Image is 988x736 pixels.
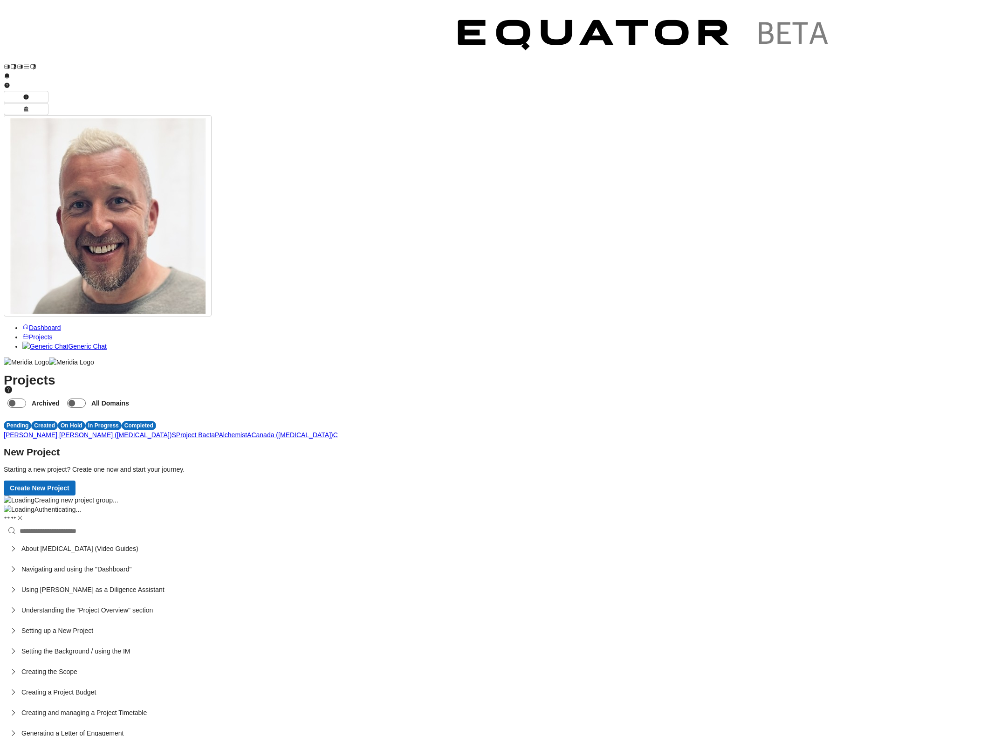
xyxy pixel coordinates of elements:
div: Pending [4,421,31,430]
label: All Domains [89,395,133,412]
a: Dashboard [22,324,61,331]
div: Created [31,421,58,430]
button: Understanding the "Project Overview" section [4,600,984,620]
button: Create New Project [4,481,75,495]
button: Creating and managing a Project Timetable [4,702,984,723]
span: Dashboard [29,324,61,331]
img: Profile Icon [10,118,206,314]
div: Completed [122,421,156,430]
a: [PERSON_NAME] [PERSON_NAME] ([MEDICAL_DATA])S [4,431,176,439]
button: Using [PERSON_NAME] as a Diligence Assistant [4,579,984,600]
label: Archived [30,395,63,412]
button: Setting up a New Project [4,620,984,641]
a: Projects [22,333,53,341]
span: A [247,431,251,439]
a: Canada ([MEDICAL_DATA])C [251,431,337,439]
a: Generic ChatGeneric Chat [22,343,107,350]
h2: New Project [4,447,984,457]
a: AlchemistA [219,431,251,439]
span: C [333,431,338,439]
img: Generic Chat [22,342,68,351]
span: Authenticating... [34,506,81,513]
button: Navigating and using the "Dashboard" [4,559,984,579]
button: Creating the Scope [4,661,984,682]
img: Loading [4,495,34,505]
img: Loading [4,505,34,514]
img: Customer Logo [442,4,847,70]
img: Meridia Logo [49,358,94,367]
span: P [215,431,219,439]
span: S [172,431,176,439]
span: Generic Chat [68,343,106,350]
button: Creating a Project Budget [4,682,984,702]
img: Customer Logo [36,4,442,70]
h1: Projects [4,376,984,412]
img: Meridia Logo [4,358,49,367]
span: Creating new project group... [34,496,118,504]
button: Setting the Background / using the IM [4,641,984,661]
span: Projects [29,333,53,341]
p: Starting a new project? Create one now and start your journey. [4,465,984,474]
div: In Progress [85,421,122,430]
a: Project BactaP [176,431,219,439]
button: About [MEDICAL_DATA] (Video Guides) [4,538,984,559]
div: On Hold [58,421,85,430]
